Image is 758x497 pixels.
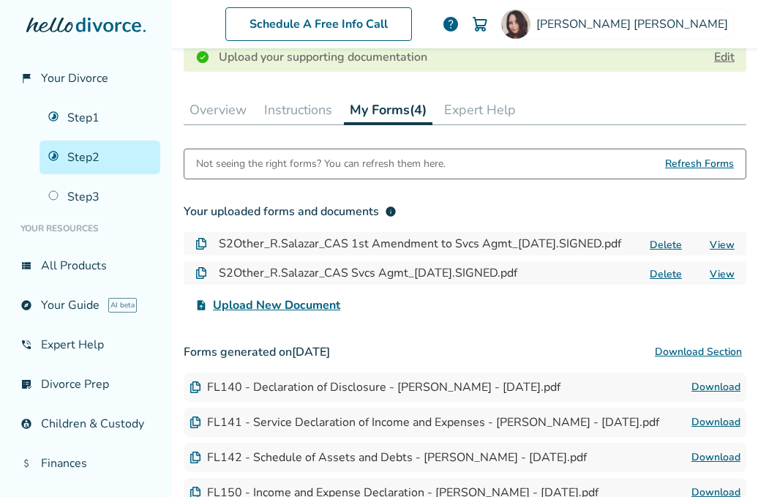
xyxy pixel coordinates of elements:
[20,457,32,469] span: attach_money
[12,249,160,283] a: view_listAll Products
[442,15,459,33] a: help
[195,50,210,64] img: Completed
[184,203,397,220] div: Your uploaded forms and documents
[189,449,587,466] div: FL142 - Schedule of Assets and Debts - [PERSON_NAME] - [DATE].pdf
[219,48,427,66] h4: Upload your supporting documentation
[40,101,160,135] a: Step1
[20,339,32,351] span: phone_in_talk
[40,180,160,214] a: Step3
[219,264,517,282] h4: S2Other_R.Salazar_CAS Svcs Agmt_[DATE].SIGNED.pdf
[40,141,160,174] a: Step2
[645,237,686,253] button: Delete
[20,72,32,84] span: flag_2
[12,446,160,480] a: attach_moneyFinances
[20,378,32,390] span: list_alt_check
[691,378,740,396] a: Download
[184,95,252,124] button: Overview
[710,267,735,281] a: View
[501,10,530,39] img: Rocio Salazar
[710,238,735,252] a: View
[438,95,522,124] button: Expert Help
[12,367,160,401] a: list_alt_checkDivorce Prep
[714,49,735,65] a: Edit
[471,15,489,33] img: Cart
[20,299,32,311] span: explore
[650,337,746,367] button: Download Section
[184,337,746,367] h3: Forms generated on [DATE]
[344,95,432,125] button: My Forms(4)
[189,379,560,395] div: FL140 - Declaration of Disclosure - [PERSON_NAME] - [DATE].pdf
[385,206,397,217] span: info
[219,235,621,253] h4: S2Other_R.Salazar_CAS 1st Amendment to Svcs Agmt_[DATE].SIGNED.pdf
[20,418,32,430] span: account_child
[225,7,412,41] a: Schedule A Free Info Call
[41,70,108,86] span: Your Divorce
[195,238,207,250] img: Document
[189,381,201,393] img: Document
[196,149,446,179] div: Not seeing the right forms? You can refresh them here.
[12,61,160,95] a: flag_2Your Divorce
[189,452,201,463] img: Document
[195,299,207,311] span: upload_file
[691,414,740,431] a: Download
[189,414,659,430] div: FL141 - Service Declaration of Income and Expenses - [PERSON_NAME] - [DATE].pdf
[12,328,160,362] a: phone_in_talkExpert Help
[12,407,160,441] a: account_childChildren & Custody
[536,16,734,32] span: [PERSON_NAME] [PERSON_NAME]
[189,416,201,428] img: Document
[645,266,686,282] button: Delete
[213,296,340,314] span: Upload New Document
[685,427,758,497] iframe: Chat Widget
[20,260,32,272] span: view_list
[12,288,160,322] a: exploreYour GuideAI beta
[12,214,160,243] li: Your Resources
[108,298,137,313] span: AI beta
[195,267,207,279] img: Document
[258,95,338,124] button: Instructions
[665,149,734,179] span: Refresh Forms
